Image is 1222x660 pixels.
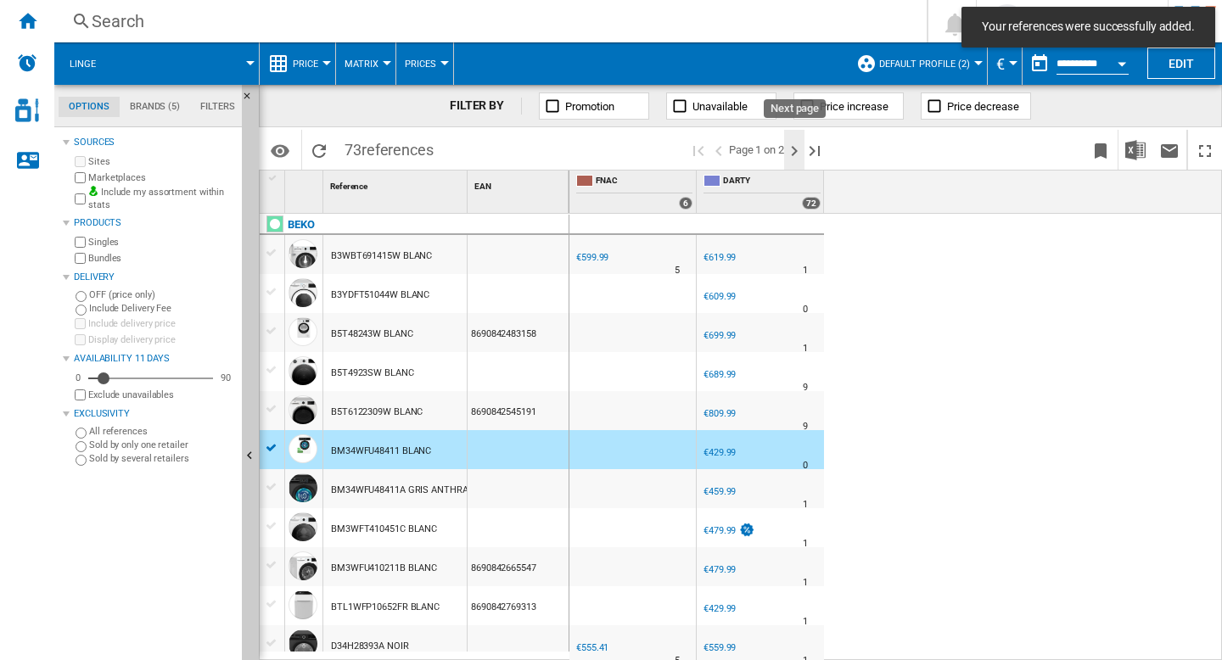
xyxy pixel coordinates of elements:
input: Include delivery price [75,318,86,329]
span: Linge [70,59,96,70]
div: BM3WFU410211B BLANC [331,549,437,588]
div: Reference Sort None [327,171,467,197]
span: references [362,141,434,159]
md-tab-item: Filters [190,97,245,117]
span: Your references were successfully added. [977,19,1200,36]
div: €559.99 [703,642,736,653]
md-menu: Currency [988,42,1023,85]
label: Sites [88,155,235,168]
input: Marketplaces [75,172,86,183]
img: excel-24x24.png [1125,140,1146,160]
img: cosmetic-logo.svg [15,98,39,122]
div: €429.99 [701,601,736,618]
div: 8690842545191 [468,391,569,430]
label: All references [89,425,235,438]
div: € [996,42,1013,85]
div: FNAC 6 offers sold by FNAC [573,171,696,213]
input: Singles [75,237,86,248]
div: BM34WFU48411 BLANC [331,432,431,471]
button: Bookmark this report [1084,130,1118,170]
div: €459.99 [703,486,736,497]
button: Price [293,42,327,85]
div: €599.99 [574,249,608,266]
div: EAN Sort None [471,171,569,197]
button: Promotion [539,92,649,120]
div: Availability 11 Days [74,352,235,366]
div: Default profile (2) [856,42,978,85]
div: Sort None [289,171,322,197]
label: Marketplaces [88,171,235,184]
button: md-calendar [1023,47,1057,81]
span: Price [293,59,318,70]
button: Edit [1147,48,1215,79]
div: Prices [405,42,445,85]
img: promotionV3.png [738,523,755,537]
input: Bundles [75,253,86,264]
button: Download in Excel [1118,130,1152,170]
div: €429.99 [703,603,736,614]
input: Sold by only one retailer [76,441,87,452]
label: Include delivery price [88,317,235,330]
div: BM34WFU48411A GRIS ANTHRACITE [331,471,487,510]
div: Products [74,216,235,230]
label: Display delivery price [88,333,235,346]
div: B5T48243W BLANC [331,315,413,354]
div: Sort None [471,171,569,197]
div: €809.99 [703,408,736,419]
button: Reload [302,130,336,170]
button: Options [263,135,297,165]
label: Exclude unavailables [88,389,235,401]
span: Price increase [820,100,888,113]
div: €609.99 [703,291,736,302]
div: €479.99 [701,562,736,579]
input: Display delivery price [75,334,86,345]
div: €479.99 [701,523,755,540]
div: Delivery Time : 1 day [803,574,808,591]
div: €555.41 [576,642,608,653]
label: Include Delivery Fee [89,302,235,315]
div: B5T6122309W BLANC [331,393,423,432]
div: Delivery Time : 9 days [803,418,808,435]
div: €459.99 [701,484,736,501]
div: €689.99 [703,369,736,380]
div: Price [268,42,327,85]
div: Delivery Time : 9 days [803,379,808,396]
input: Include my assortment within stats [75,188,86,210]
span: Price decrease [947,100,1019,113]
input: Display delivery price [75,389,86,400]
span: 73 [336,130,442,165]
input: Sites [75,156,86,167]
button: Next page [784,130,804,170]
input: All references [76,428,87,439]
md-slider: Availability [88,370,213,387]
div: Delivery Time : 0 day [803,301,808,318]
input: Include Delivery Fee [76,305,87,316]
md-tab-item: Options [59,97,120,117]
label: OFF (price only) [89,288,235,301]
button: Linge [70,42,113,85]
div: Sources [74,136,235,149]
span: Default profile (2) [879,59,970,70]
div: Delivery Time : 1 day [803,535,808,552]
div: Search [92,9,883,33]
div: €555.41 [574,640,608,657]
button: Last page [804,130,825,170]
span: € [996,55,1005,73]
button: >Previous page [709,130,729,170]
span: Reference [330,182,367,191]
div: €609.99 [701,288,736,305]
div: Delivery [74,271,235,284]
div: €689.99 [701,366,736,383]
div: €619.99 [701,249,736,266]
div: 6 offers sold by FNAC [679,197,692,210]
md-tab-item: Brands (5) [120,97,190,117]
div: €479.99 [703,525,736,536]
span: Prices [405,59,436,70]
div: €599.99 [576,252,608,263]
div: Delivery Time : 1 day [803,262,808,279]
div: 8690842769313 [468,586,569,625]
div: B3WBT691415W BLANC [331,237,432,276]
label: Sold by several retailers [89,452,235,465]
div: B3YDFT51044W BLANC [331,276,429,315]
div: Matrix [345,42,387,85]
